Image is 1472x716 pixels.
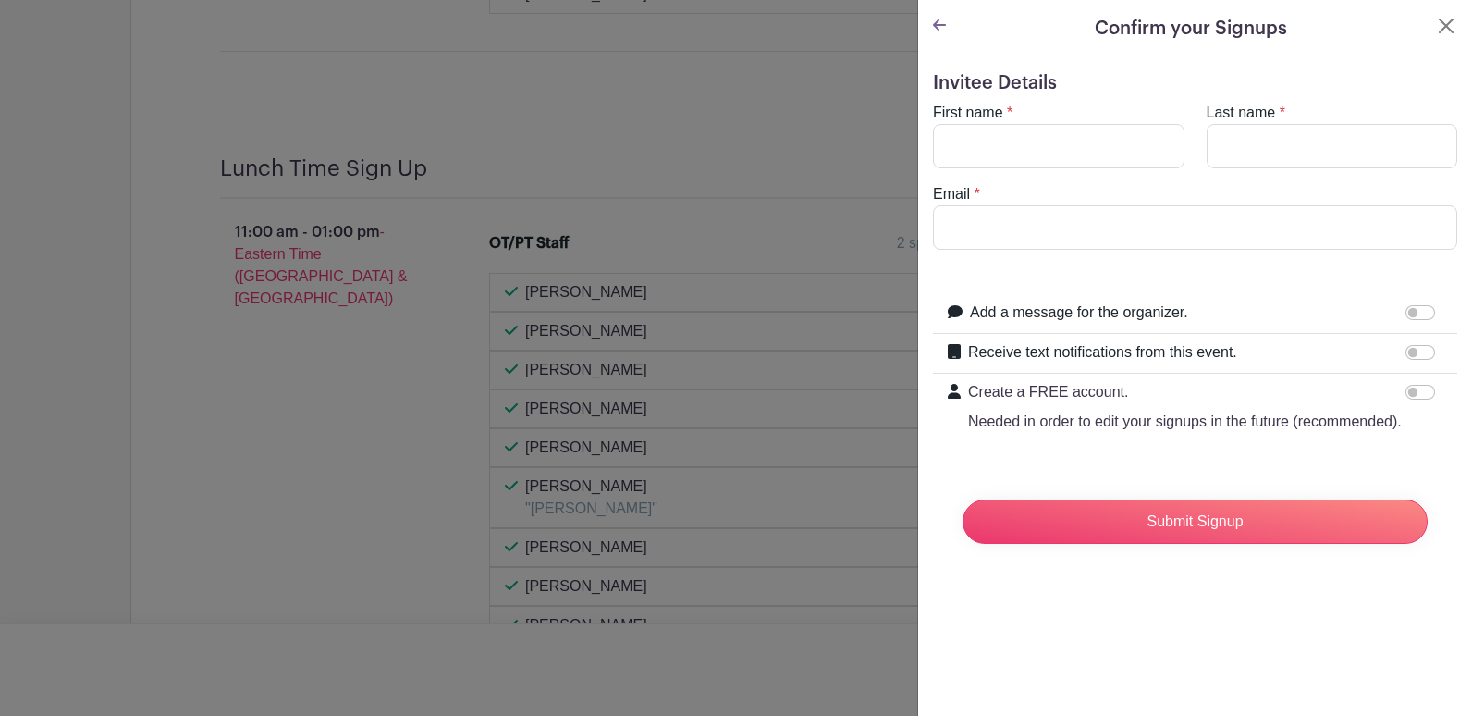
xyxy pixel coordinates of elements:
label: Receive text notifications from this event. [968,341,1237,364]
p: Needed in order to edit your signups in the future (recommended). [968,411,1402,433]
label: Last name [1207,102,1276,124]
h5: Confirm your Signups [1095,15,1287,43]
label: Email [933,183,970,205]
p: Create a FREE account. [968,381,1402,403]
label: First name [933,102,1003,124]
button: Close [1435,15,1457,37]
label: Add a message for the organizer. [970,302,1188,324]
h5: Invitee Details [933,72,1457,94]
input: Submit Signup [963,500,1428,544]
